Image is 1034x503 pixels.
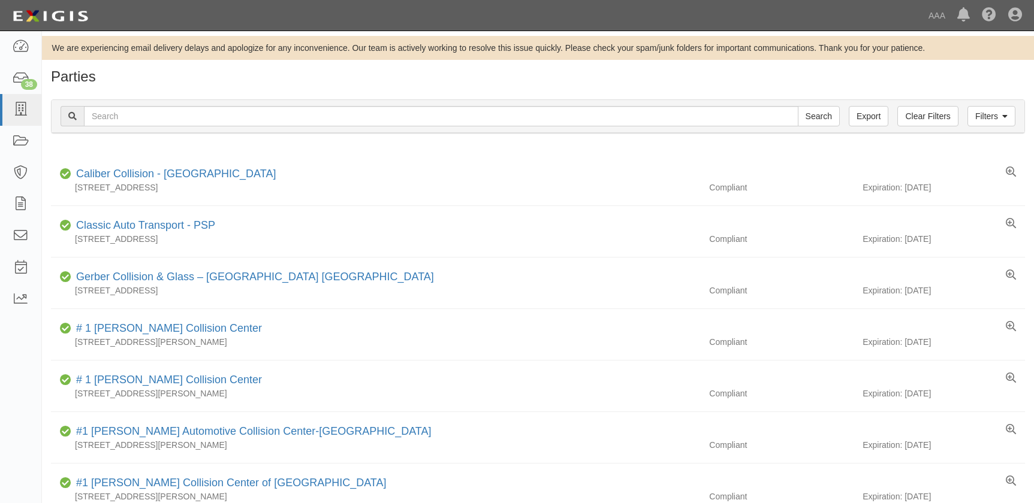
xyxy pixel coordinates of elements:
div: [STREET_ADDRESS][PERSON_NAME] [51,387,700,399]
div: Compliant [700,181,863,193]
a: # 1 [PERSON_NAME] Collision Center [76,322,262,334]
div: Expiration: [DATE] [863,233,1025,245]
div: Compliant [700,284,863,296]
a: Classic Auto Transport - PSP [76,219,215,231]
div: 38 [21,79,37,90]
a: Caliber Collision - [GEOGRAPHIC_DATA] [76,168,276,180]
div: [STREET_ADDRESS] [51,284,700,296]
a: View results summary [1006,269,1016,281]
div: Expiration: [DATE] [863,336,1025,348]
i: Compliant [60,170,71,178]
div: [STREET_ADDRESS] [51,233,700,245]
div: Expiration: [DATE] [863,490,1025,502]
div: Classic Auto Transport - PSP [71,218,215,234]
div: [STREET_ADDRESS][PERSON_NAME] [51,490,700,502]
div: Compliant [700,387,863,399]
a: #1 [PERSON_NAME] Collision Center of [GEOGRAPHIC_DATA] [76,477,387,489]
a: AAA [923,4,951,28]
div: Expiration: [DATE] [863,284,1025,296]
div: Expiration: [DATE] [863,439,1025,451]
div: # 1 Cochran Collision Center [71,372,262,388]
i: Compliant [60,325,71,333]
i: Compliant [60,273,71,281]
div: Compliant [700,439,863,451]
div: #1 Cochran Automotive Collision Center-Monroeville [71,424,432,440]
h1: Parties [51,69,1025,84]
a: Export [849,106,888,126]
div: [STREET_ADDRESS][PERSON_NAME] [51,439,700,451]
a: Clear Filters [897,106,958,126]
i: Compliant [60,428,71,436]
a: View results summary [1006,218,1016,230]
input: Search [84,106,798,126]
a: View results summary [1006,372,1016,384]
div: [STREET_ADDRESS][PERSON_NAME] [51,336,700,348]
a: View results summary [1006,321,1016,333]
a: View results summary [1006,424,1016,436]
div: #1 Cochran Collision Center of Greensburg [71,475,387,491]
div: Expiration: [DATE] [863,181,1025,193]
input: Search [798,106,840,126]
i: Compliant [60,222,71,230]
i: Help Center - Complianz [982,8,996,23]
div: We are experiencing email delivery delays and apologize for any inconvenience. Our team is active... [42,42,1034,54]
div: Compliant [700,336,863,348]
a: View results summary [1006,475,1016,487]
i: Compliant [60,376,71,384]
div: Gerber Collision & Glass – Houston Brighton [71,269,434,285]
a: Filters [967,106,1015,126]
a: # 1 [PERSON_NAME] Collision Center [76,374,262,386]
div: [STREET_ADDRESS] [51,181,700,193]
a: #1 [PERSON_NAME] Automotive Collision Center-[GEOGRAPHIC_DATA] [76,425,432,437]
div: Caliber Collision - Gainesville [71,166,276,182]
a: Gerber Collision & Glass – [GEOGRAPHIC_DATA] [GEOGRAPHIC_DATA] [76,271,434,283]
div: Compliant [700,233,863,245]
a: View results summary [1006,166,1016,178]
div: # 1 Cochran Collision Center [71,321,262,337]
i: Compliant [60,479,71,487]
div: Compliant [700,490,863,502]
div: Expiration: [DATE] [863,387,1025,399]
img: logo-5460c22ac91f19d4615b14bd174203de0afe785f0fc80cf4dbbc73dc1793850b.png [9,5,92,27]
